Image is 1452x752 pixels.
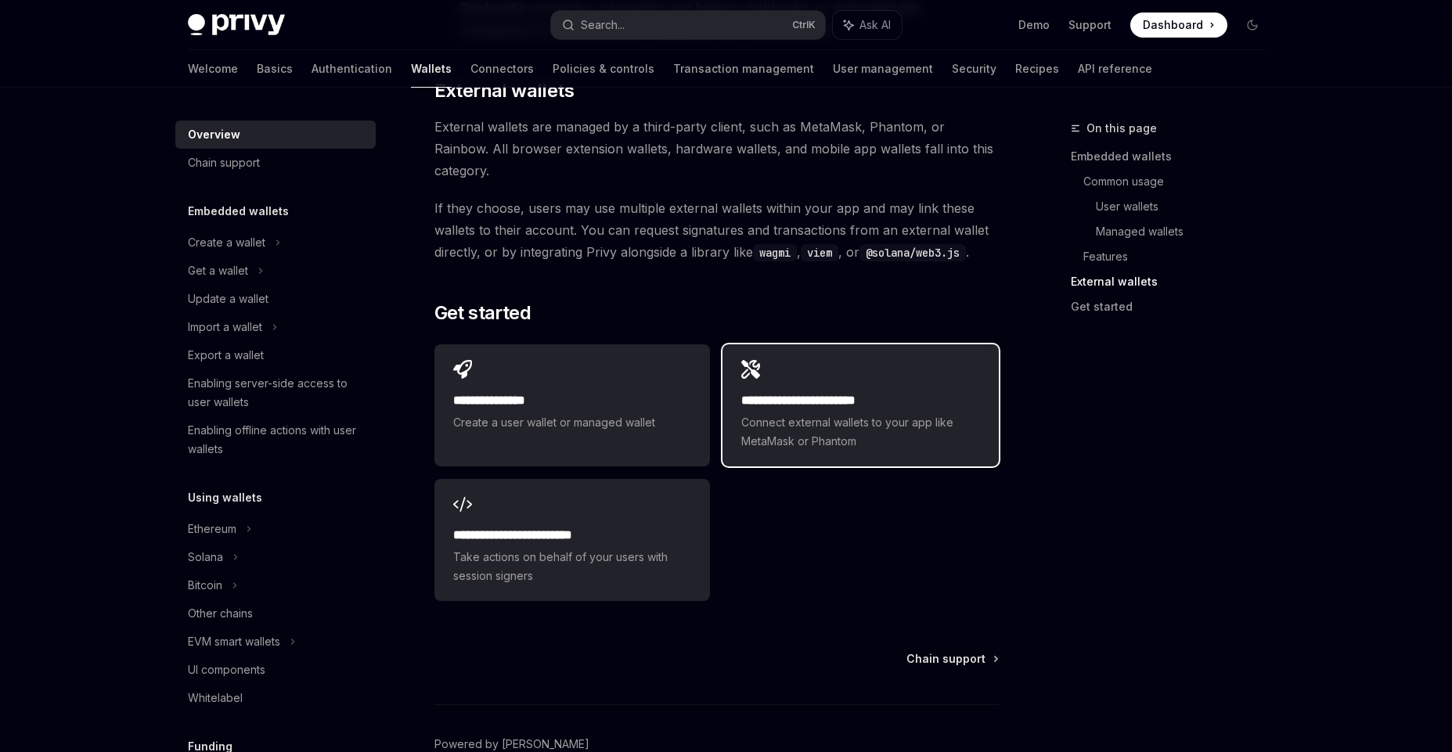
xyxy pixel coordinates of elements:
span: Dashboard [1143,17,1203,33]
span: Connect external wallets to your app like MetaMask or Phantom [741,413,979,451]
a: Recipes [1015,50,1059,88]
div: Chain support [188,153,260,172]
a: Managed wallets [1096,219,1277,244]
a: Support [1068,17,1112,33]
span: If they choose, users may use multiple external wallets within your app and may link these wallet... [434,197,999,263]
h5: Embedded wallets [188,202,289,221]
span: External wallets [434,78,574,103]
a: Wallets [411,50,452,88]
span: Take actions on behalf of your users with session signers [453,548,691,585]
button: Toggle dark mode [1240,13,1265,38]
a: User management [833,50,933,88]
div: Bitcoin [188,576,222,595]
div: Enabling offline actions with user wallets [188,421,366,459]
a: Connectors [470,50,534,88]
div: Other chains [188,604,253,623]
a: External wallets [1071,269,1277,294]
div: Export a wallet [188,346,264,365]
div: Search... [581,16,625,34]
a: Transaction management [673,50,814,88]
a: Policies & controls [553,50,654,88]
div: Solana [188,548,223,567]
a: Basics [257,50,293,88]
a: Demo [1018,17,1050,33]
button: Search...CtrlK [551,11,825,39]
a: UI components [175,656,376,684]
a: Powered by [PERSON_NAME] [434,736,589,752]
a: Whitelabel [175,684,376,712]
a: Enabling server-side access to user wallets [175,369,376,416]
a: Common usage [1083,169,1277,194]
span: Chain support [906,651,985,667]
a: Security [952,50,996,88]
span: Create a user wallet or managed wallet [453,413,691,432]
a: Features [1083,244,1277,269]
div: EVM smart wallets [188,632,280,651]
a: Other chains [175,599,376,628]
span: On this page [1086,119,1157,138]
a: Get started [1071,294,1277,319]
a: Embedded wallets [1071,144,1277,169]
a: Enabling offline actions with user wallets [175,416,376,463]
img: dark logo [188,14,285,36]
div: Overview [188,125,240,144]
div: Enabling server-side access to user wallets [188,374,366,412]
code: wagmi [753,244,797,261]
a: Overview [175,121,376,149]
a: Welcome [188,50,238,88]
a: Export a wallet [175,341,376,369]
div: Whitelabel [188,689,243,707]
a: Authentication [312,50,392,88]
code: viem [801,244,838,261]
a: Chain support [906,651,997,667]
button: Ask AI [833,11,902,39]
div: Import a wallet [188,318,262,336]
h5: Using wallets [188,488,262,507]
a: Dashboard [1130,13,1227,38]
div: Get a wallet [188,261,248,280]
code: @solana/web3.js [859,244,966,261]
div: Ethereum [188,520,236,538]
a: Update a wallet [175,285,376,313]
div: UI components [188,660,265,679]
a: User wallets [1096,194,1277,219]
a: Chain support [175,149,376,177]
div: Update a wallet [188,290,268,308]
a: API reference [1078,50,1152,88]
div: Create a wallet [188,233,265,252]
span: Get started [434,300,531,326]
span: Ctrl K [792,19,816,31]
span: Ask AI [859,17,891,33]
span: External wallets are managed by a third-party client, such as MetaMask, Phantom, or Rainbow. All ... [434,116,999,182]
